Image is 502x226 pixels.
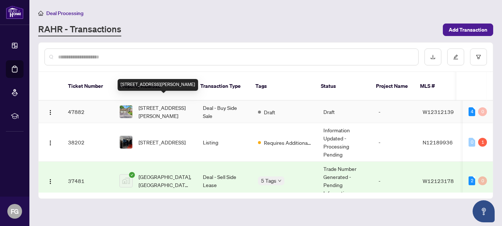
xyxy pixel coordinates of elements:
[197,162,252,200] td: Deal - Sell Side Lease
[44,106,56,118] button: Logo
[129,172,135,178] span: check-circle
[250,72,315,101] th: Tags
[318,101,373,123] td: Draft
[118,79,198,91] div: [STREET_ADDRESS][PERSON_NAME]
[469,176,475,185] div: 2
[38,23,121,36] a: RAHR - Transactions
[478,107,487,116] div: 0
[114,72,194,101] th: Property Address
[120,105,132,118] img: thumbnail-img
[46,10,83,17] span: Deal Processing
[6,6,24,19] img: logo
[478,176,487,185] div: 0
[62,162,114,200] td: 37481
[470,49,487,65] button: filter
[62,72,114,101] th: Ticket Number
[478,138,487,147] div: 1
[194,72,250,101] th: Transaction Type
[430,54,435,60] span: download
[469,107,475,116] div: 4
[469,138,475,147] div: 0
[264,139,312,147] span: Requires Additional Docs
[44,175,56,187] button: Logo
[453,54,458,60] span: edit
[44,136,56,148] button: Logo
[423,139,453,146] span: N12189936
[120,136,132,148] img: thumbnail-img
[447,49,464,65] button: edit
[476,54,481,60] span: filter
[414,72,458,101] th: MLS #
[11,206,19,216] span: FG
[197,123,252,162] td: Listing
[373,123,417,162] td: -
[373,101,417,123] td: -
[120,175,132,187] img: thumbnail-img
[62,101,114,123] td: 47882
[38,11,43,16] span: home
[139,138,186,146] span: [STREET_ADDRESS]
[264,108,275,116] span: Draft
[47,140,53,146] img: Logo
[318,123,373,162] td: Information Updated - Processing Pending
[443,24,493,36] button: Add Transaction
[315,72,370,101] th: Status
[261,176,276,185] span: 5 Tags
[139,173,191,189] span: [GEOGRAPHIC_DATA], [GEOGRAPHIC_DATA], [GEOGRAPHIC_DATA]
[62,123,114,162] td: 38202
[47,110,53,115] img: Logo
[373,162,417,200] td: -
[449,24,487,36] span: Add Transaction
[423,108,454,115] span: W12312139
[197,101,252,123] td: Deal - Buy Side Sale
[139,104,191,120] span: [STREET_ADDRESS][PERSON_NAME]
[47,179,53,184] img: Logo
[423,177,454,184] span: W12123178
[318,162,373,200] td: Trade Number Generated - Pending Information
[370,72,414,101] th: Project Name
[473,200,495,222] button: Open asap
[278,179,282,183] span: down
[424,49,441,65] button: download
